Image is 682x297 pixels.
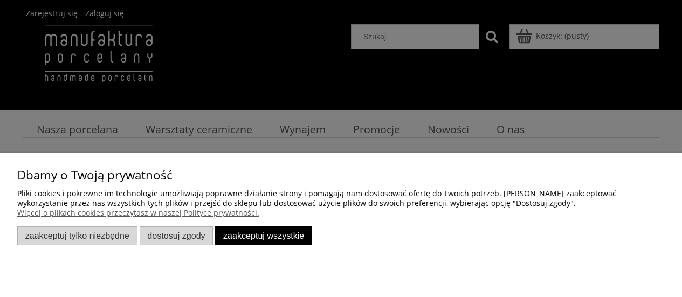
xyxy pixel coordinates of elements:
[17,226,137,245] button: Zaakceptuj tylko niezbędne
[17,208,259,218] a: Więcej o plikach cookies przeczytasz w naszej Polityce prywatności.
[215,226,312,245] button: Zaakceptuj wszystkie
[140,226,213,245] button: Dostosuj zgody
[17,170,665,180] p: Dbamy o Twoją prywatność
[17,189,665,208] p: Pliki cookies i pokrewne im technologie umożliwiają poprawne działanie strony i pomagają nam dost...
